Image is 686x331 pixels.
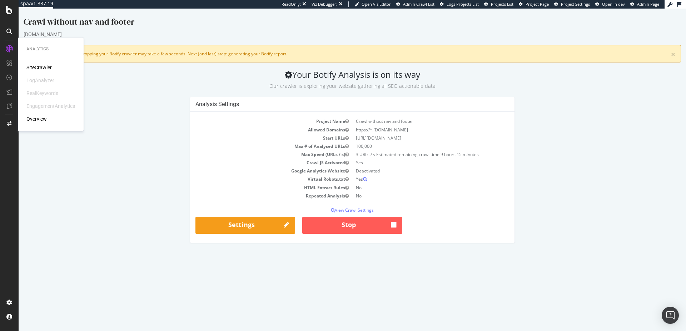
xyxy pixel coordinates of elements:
[354,1,391,7] a: Open Viz Editor
[177,208,277,225] a: Settings
[5,61,662,81] h2: Your Botify Analysis is on its way
[177,166,334,175] td: Virtual Robots.txt
[484,1,513,7] a: Projects List
[422,143,460,149] span: 9 hours 15 minutes
[334,183,491,191] td: No
[312,1,337,7] div: Viz Debugger:
[282,1,301,7] div: ReadOnly:
[447,1,479,7] span: Logs Projects List
[284,208,383,225] button: Stop
[662,307,679,324] div: Open Intercom Messenger
[334,150,491,158] td: Yes
[26,90,58,97] div: RealKeywords
[177,158,334,166] td: Google Analytics Website
[177,175,334,183] td: HTML Extract Rules
[177,117,334,125] td: Allowed Domains
[177,109,334,117] td: Project Name
[334,109,491,117] td: Crawl without nav and footer
[652,42,657,50] a: ×
[334,134,491,142] td: 100,000
[251,74,417,81] small: Our crawler is exploring your website gathering all SEO actionable data
[26,46,75,52] div: Analytics
[19,9,686,331] iframe: To enrich screen reader interactions, please activate Accessibility in Grammarly extension settings
[396,1,434,7] a: Admin Crawl List
[334,158,491,166] td: Deactivated
[26,64,52,71] a: SiteCrawler
[561,1,590,7] span: Project Settings
[519,1,549,7] a: Project Page
[554,1,590,7] a: Project Settings
[491,1,513,7] span: Projects List
[403,1,434,7] span: Admin Crawl List
[362,1,391,7] span: Open Viz Editor
[26,77,54,84] div: LogAnalyzer
[177,92,491,99] h4: Analysis Settings
[334,166,491,175] td: Yes
[26,102,75,110] div: EngagementAnalytics
[334,175,491,183] td: No
[334,142,491,150] td: 3 URLs / s Estimated remaining crawl time:
[334,125,491,134] td: [URL][DOMAIN_NAME]
[177,150,334,158] td: Crawl JS Activated
[526,1,549,7] span: Project Page
[177,142,334,150] td: Max Speed (URLs / s)
[630,1,659,7] a: Admin Page
[177,134,334,142] td: Max # of Analysed URLs
[177,125,334,134] td: Start URLs
[177,199,491,205] p: View Crawl Settings
[177,183,334,191] td: Repeated Analysis
[440,1,479,7] a: Logs Projects List
[595,1,625,7] a: Open in dev
[334,117,491,125] td: https://*.[DOMAIN_NAME]
[637,1,659,7] span: Admin Page
[26,115,47,122] a: Overview
[602,1,625,7] span: Open in dev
